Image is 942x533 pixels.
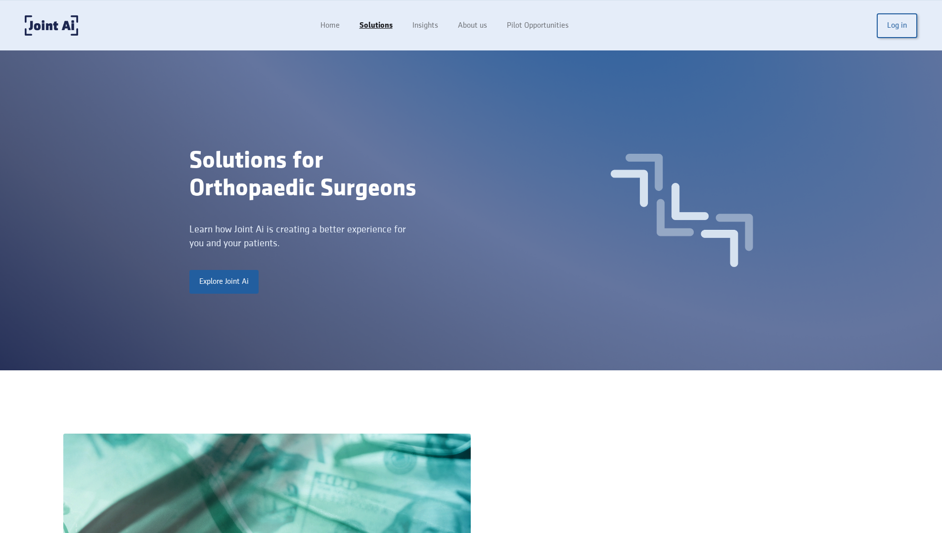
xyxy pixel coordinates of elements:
a: Pilot Opportunities [497,16,579,35]
a: About us [448,16,497,35]
a: Insights [403,16,448,35]
a: Home [311,16,350,35]
div: Solutions for Orthopaedic Surgeons [189,147,499,203]
a: Explore Joint Ai [189,270,259,294]
a: Solutions [350,16,403,35]
a: home [25,15,78,36]
div: Learn how Joint Ai is creating a better experience for you and your patients. [189,222,406,250]
a: Log in [877,13,917,38]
